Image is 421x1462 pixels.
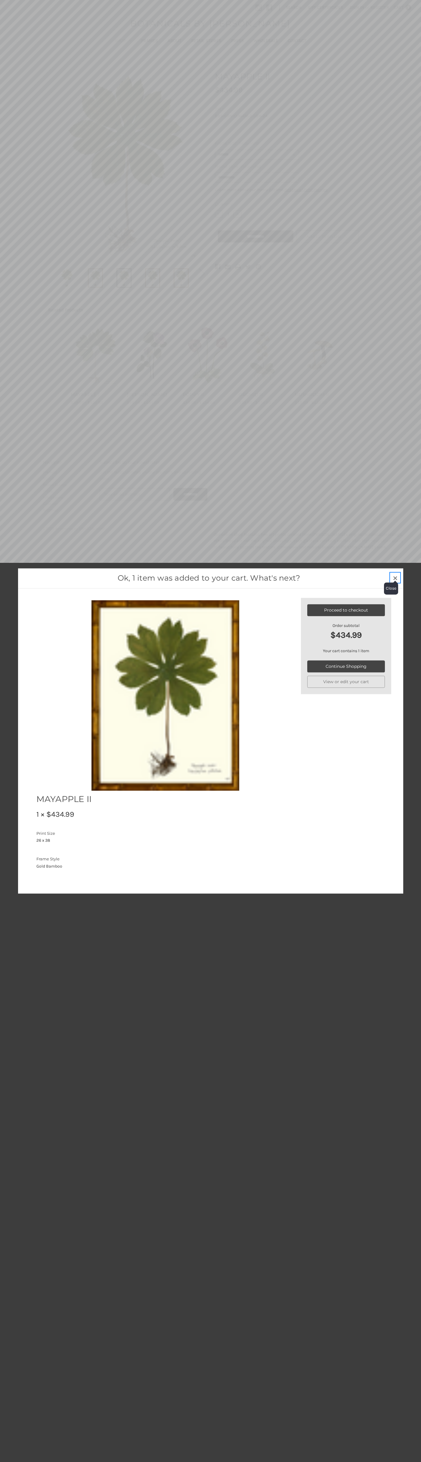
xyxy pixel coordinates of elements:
[307,604,385,616] a: Proceed to checkout
[393,572,398,583] span: ×
[307,629,385,641] strong: $434.99
[307,648,385,654] p: Your cart contains 1 item
[307,676,385,688] a: View or edit your cart
[36,793,140,806] h2: MAYAPPLE II
[36,863,140,869] dd: Gold Bamboo
[307,660,385,672] a: Continue Shopping
[307,622,385,641] div: Order subtotal
[36,809,140,820] div: 1 × $434.99
[36,856,139,862] dt: Frame Style
[91,598,240,793] img: MAYAPPLE II
[36,837,140,844] dd: 26 x 38
[27,572,390,584] h1: Ok, 1 item was added to your cart. What's next?
[36,831,139,837] dt: Print Size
